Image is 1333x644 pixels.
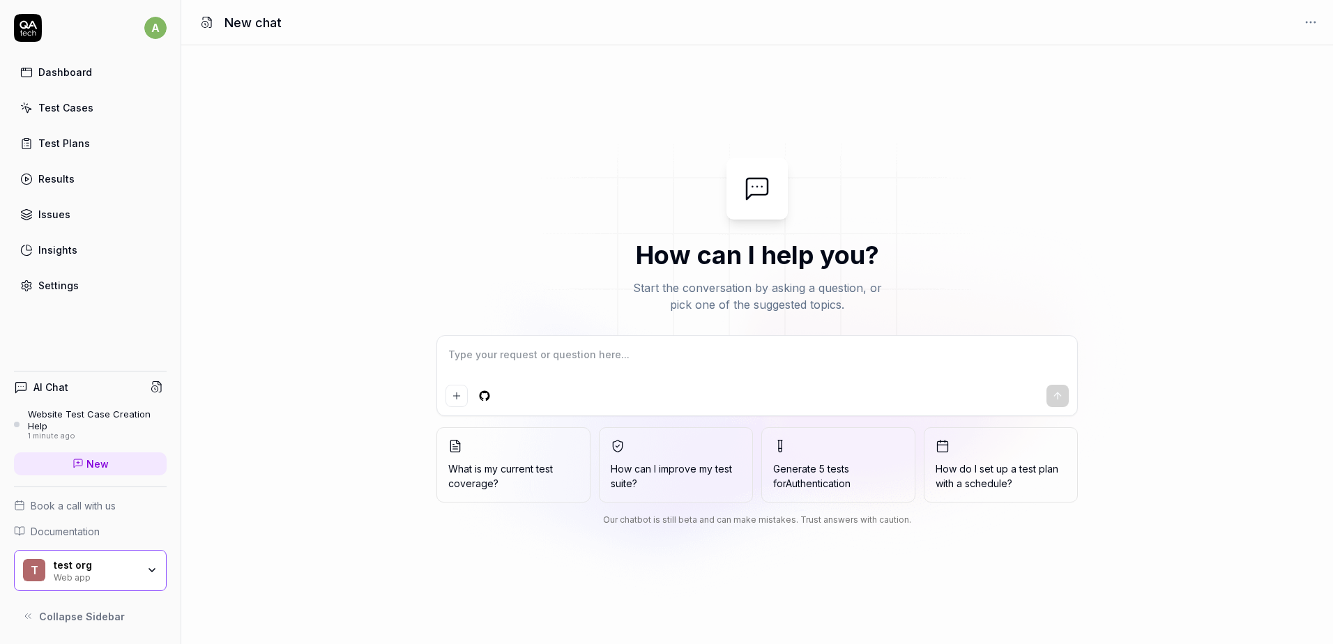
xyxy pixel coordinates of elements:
[14,236,167,263] a: Insights
[599,427,753,503] button: How can I improve my test suite?
[14,452,167,475] a: New
[38,171,75,186] div: Results
[33,380,68,394] h4: AI Chat
[436,514,1078,526] div: Our chatbot is still beta and can make mistakes. Trust answers with caution.
[14,524,167,539] a: Documentation
[14,94,167,121] a: Test Cases
[38,207,70,222] div: Issues
[54,571,137,582] div: Web app
[14,408,167,440] a: Website Test Case Creation Help1 minute ago
[144,17,167,39] span: a
[39,609,125,624] span: Collapse Sidebar
[31,524,100,539] span: Documentation
[14,201,167,228] a: Issues
[38,243,77,257] div: Insights
[144,14,167,42] button: a
[38,278,79,293] div: Settings
[14,272,167,299] a: Settings
[14,130,167,157] a: Test Plans
[38,65,92,79] div: Dashboard
[14,165,167,192] a: Results
[761,427,915,503] button: Generate 5 tests forAuthentication
[773,463,851,489] span: Generate 5 tests for Authentication
[14,602,167,630] button: Collapse Sidebar
[936,461,1066,491] span: How do I set up a test plan with a schedule?
[14,550,167,592] button: ttest orgWeb app
[14,59,167,86] a: Dashboard
[31,498,116,513] span: Book a call with us
[611,461,741,491] span: How can I improve my test suite?
[448,461,579,491] span: What is my current test coverage?
[54,559,137,572] div: test org
[224,13,282,32] h1: New chat
[23,559,45,581] span: t
[445,385,468,407] button: Add attachment
[436,427,591,503] button: What is my current test coverage?
[38,100,93,115] div: Test Cases
[28,408,167,431] div: Website Test Case Creation Help
[86,457,109,471] span: New
[28,431,167,441] div: 1 minute ago
[38,136,90,151] div: Test Plans
[924,427,1078,503] button: How do I set up a test plan with a schedule?
[14,498,167,513] a: Book a call with us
